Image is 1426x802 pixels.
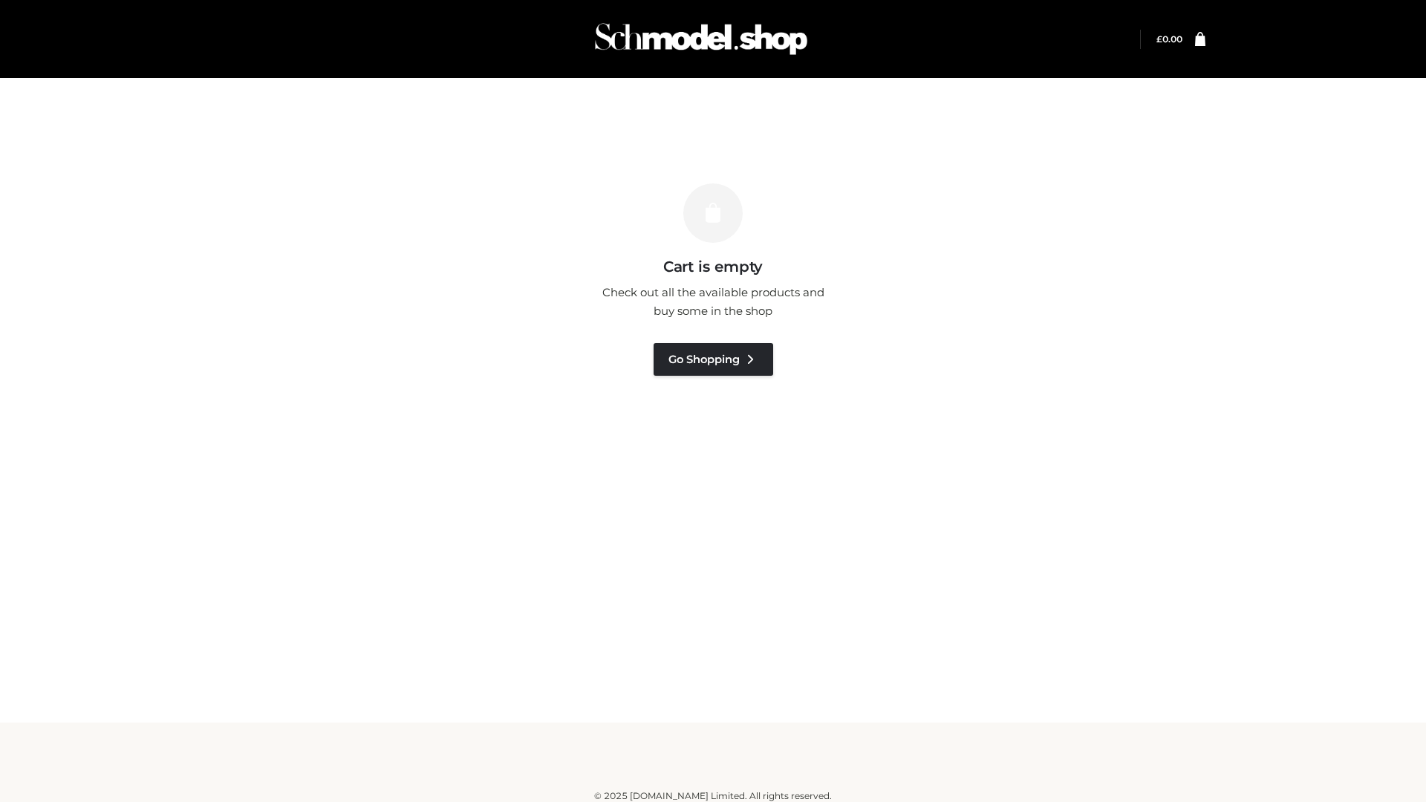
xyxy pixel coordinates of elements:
[594,283,832,321] p: Check out all the available products and buy some in the shop
[654,343,773,376] a: Go Shopping
[1156,33,1162,45] span: £
[254,258,1172,276] h3: Cart is empty
[1156,33,1182,45] a: £0.00
[590,10,813,68] img: Schmodel Admin 964
[1156,33,1182,45] bdi: 0.00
